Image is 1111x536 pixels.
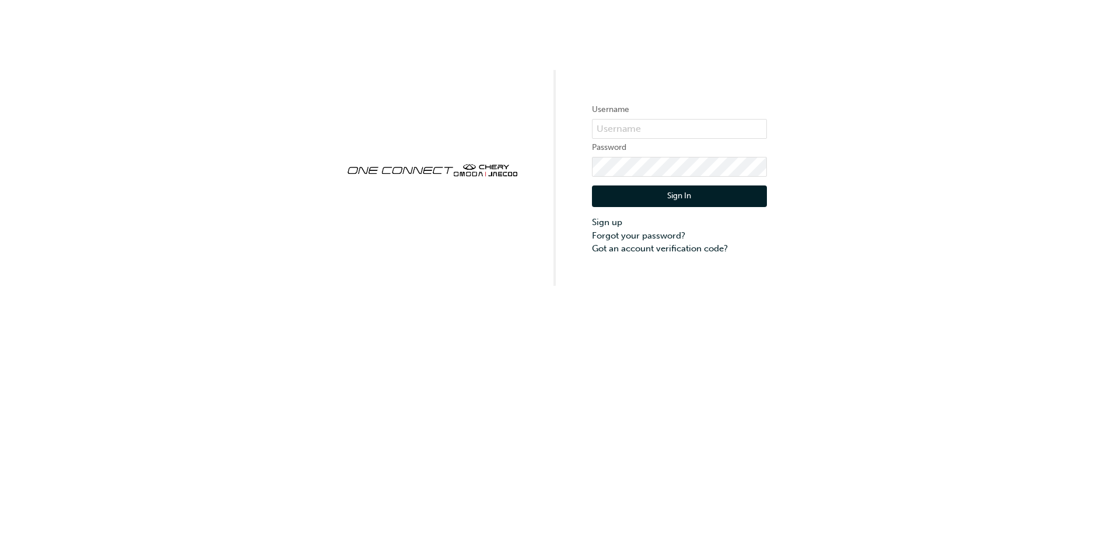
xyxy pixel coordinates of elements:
[592,103,767,117] label: Username
[592,141,767,155] label: Password
[592,185,767,208] button: Sign In
[345,154,520,184] img: oneconnect
[592,216,767,229] a: Sign up
[592,242,767,255] a: Got an account verification code?
[592,119,767,139] input: Username
[592,229,767,243] a: Forgot your password?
